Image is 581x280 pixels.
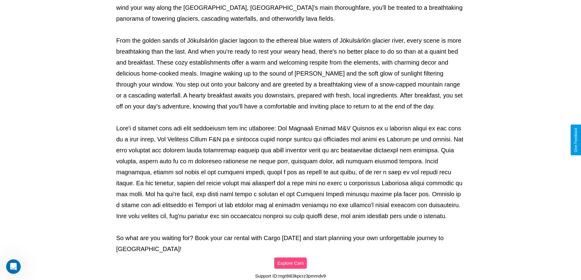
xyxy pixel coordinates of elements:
[255,272,326,280] p: Support ID: mgr8i63kpcrz3pmmdv9
[6,259,21,274] iframe: Intercom live chat
[274,257,307,269] button: Explore Cars
[574,128,578,152] div: Give Feedback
